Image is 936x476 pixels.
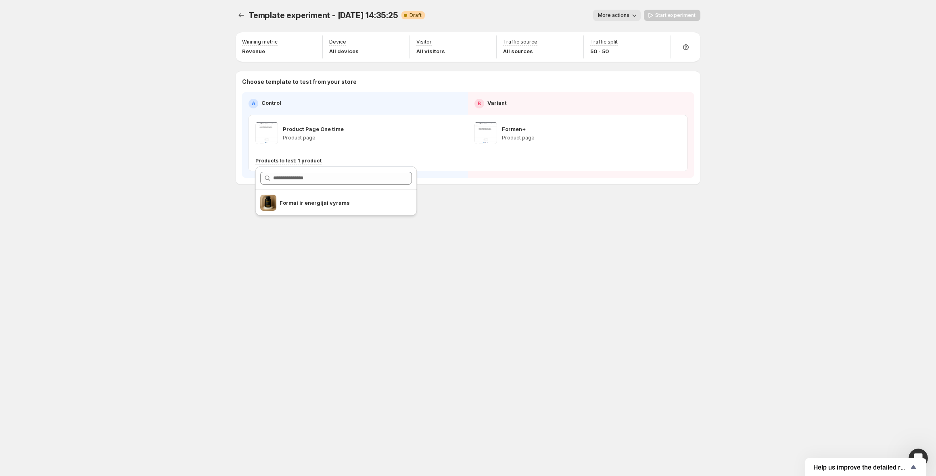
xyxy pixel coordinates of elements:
[813,464,909,471] span: Help us improve the detailed report for A/B campaigns
[236,10,247,21] button: Experiments
[261,99,281,107] p: Control
[255,122,278,144] img: Product Page One time
[107,272,135,277] span: Messages
[909,449,928,468] iframe: Intercom live chat
[16,13,32,29] img: Profile image for Antony
[255,195,417,211] ul: Search for and select a customer segment
[590,47,618,55] p: 50 - 50
[590,39,618,45] p: Traffic split
[139,13,153,27] div: Close
[280,199,386,207] p: Formai ir energijai vyrams
[252,100,255,107] h2: A
[502,135,535,141] p: Product page
[813,462,918,472] button: Show survey - Help us improve the detailed report for A/B campaigns
[503,47,537,55] p: All sources
[416,39,432,45] p: Visitor
[260,195,276,211] img: Formai ir energijai vyrams
[416,47,445,55] p: All visitors
[503,39,537,45] p: Traffic source
[487,99,507,107] p: Variant
[329,39,346,45] p: Device
[502,125,526,133] p: Formen+
[16,71,145,85] p: How can we help?
[242,39,278,45] p: Winning metric
[17,110,135,118] div: We'll be back online [DATE]
[283,125,344,133] p: Product Page One time
[249,10,398,20] span: Template experiment - [DATE] 14:35:25
[17,102,135,110] div: Send us a message
[242,47,278,55] p: Revenue
[255,158,322,164] p: Products to test: 1 product
[598,12,629,19] span: More actions
[242,78,694,86] p: Choose template to test from your store
[31,272,49,277] span: Home
[81,252,161,284] button: Messages
[409,12,422,19] span: Draft
[478,100,481,107] h2: B
[474,122,497,144] img: Formen+
[16,57,145,71] p: Hi [PERSON_NAME]
[593,10,641,21] button: More actions
[283,135,344,141] p: Product page
[8,95,153,125] div: Send us a messageWe'll be back online [DATE]
[329,47,359,55] p: All devices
